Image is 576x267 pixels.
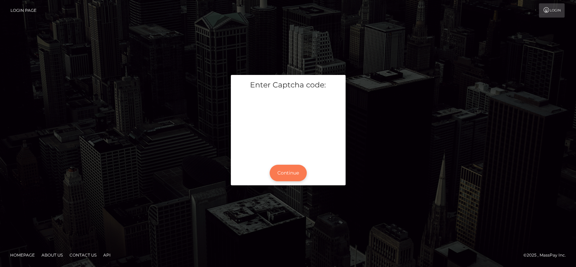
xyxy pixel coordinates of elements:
iframe: mtcaptcha [236,95,340,155]
a: Homepage [7,250,37,260]
a: Login Page [10,3,36,18]
h5: Enter Captcha code: [236,80,340,90]
a: Contact Us [67,250,99,260]
a: About Us [39,250,65,260]
a: API [101,250,113,260]
div: © 2025 , MassPay Inc. [523,251,571,259]
button: Continue [270,165,307,181]
a: Login [539,3,565,18]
